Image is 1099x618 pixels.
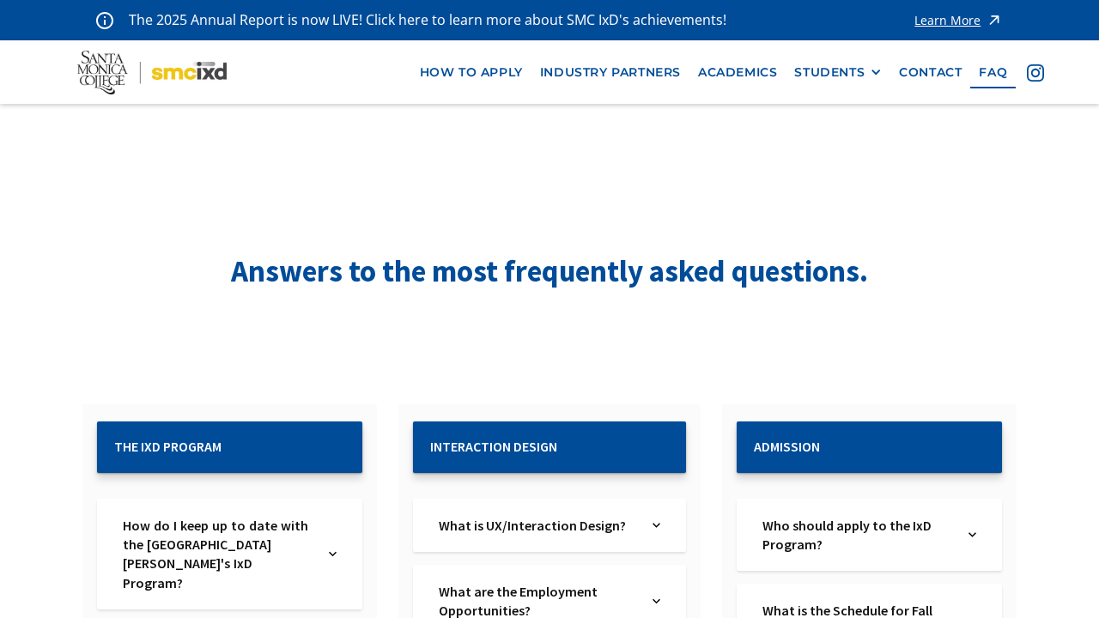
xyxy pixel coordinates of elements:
img: icon - information - alert [96,11,113,29]
a: faq [970,57,1016,88]
img: icon - instagram [1027,64,1044,82]
p: The 2025 Annual Report is now LIVE! Click here to learn more about SMC IxD's achievements! [129,9,728,32]
a: Academics [689,57,786,88]
a: contact [890,57,970,88]
div: STUDENTS [794,65,882,80]
a: How do I keep up to date with the [GEOGRAPHIC_DATA][PERSON_NAME]'s IxD Program? [123,516,315,593]
a: Who should apply to the IxD Program? [762,516,955,554]
a: how to apply [411,57,531,88]
h2: Admission [754,439,985,455]
img: Santa Monica College - SMC IxD logo [77,51,228,94]
h1: Answers to the most frequently asked questions. [206,251,893,293]
div: STUDENTS [794,65,865,80]
div: Learn More [914,15,981,27]
a: Learn More [914,9,1003,32]
a: industry partners [531,57,689,88]
h2: The IxD Program [114,439,345,455]
img: icon - arrow - alert [986,9,1003,32]
a: What is UX/Interaction Design? [439,516,638,535]
h2: Interaction Design [430,439,669,455]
